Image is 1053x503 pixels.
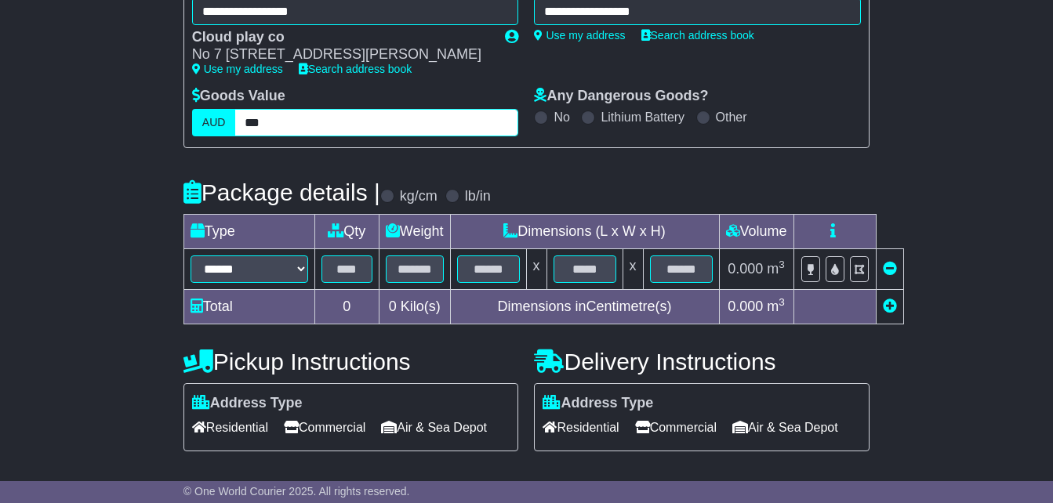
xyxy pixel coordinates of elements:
[534,29,625,42] a: Use my address
[554,110,569,125] label: No
[284,415,365,440] span: Commercial
[314,214,379,248] td: Qty
[779,296,785,308] sup: 3
[379,289,450,324] td: Kilo(s)
[183,179,380,205] h4: Package details |
[543,395,653,412] label: Address Type
[716,110,747,125] label: Other
[183,349,519,375] h4: Pickup Instructions
[534,349,870,375] h4: Delivery Instructions
[314,289,379,324] td: 0
[183,289,314,324] td: Total
[883,261,897,277] a: Remove this item
[192,109,236,136] label: AUD
[543,415,619,440] span: Residential
[767,299,785,314] span: m
[719,214,793,248] td: Volume
[299,63,412,75] a: Search address book
[728,261,763,277] span: 0.000
[465,188,491,205] label: lb/in
[534,88,708,105] label: Any Dangerous Goods?
[635,415,717,440] span: Commercial
[732,415,838,440] span: Air & Sea Depot
[526,248,546,289] td: x
[450,289,719,324] td: Dimensions in Centimetre(s)
[728,299,763,314] span: 0.000
[779,259,785,270] sup: 3
[883,299,897,314] a: Add new item
[192,46,490,63] div: No 7 [STREET_ADDRESS][PERSON_NAME]
[192,88,285,105] label: Goods Value
[183,485,410,498] span: © One World Courier 2025. All rights reserved.
[192,63,283,75] a: Use my address
[192,29,490,46] div: Cloud play co
[381,415,487,440] span: Air & Sea Depot
[192,395,303,412] label: Address Type
[389,299,397,314] span: 0
[641,29,754,42] a: Search address book
[601,110,684,125] label: Lithium Battery
[183,214,314,248] td: Type
[767,261,785,277] span: m
[623,248,643,289] td: x
[400,188,438,205] label: kg/cm
[379,214,450,248] td: Weight
[192,415,268,440] span: Residential
[450,214,719,248] td: Dimensions (L x W x H)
